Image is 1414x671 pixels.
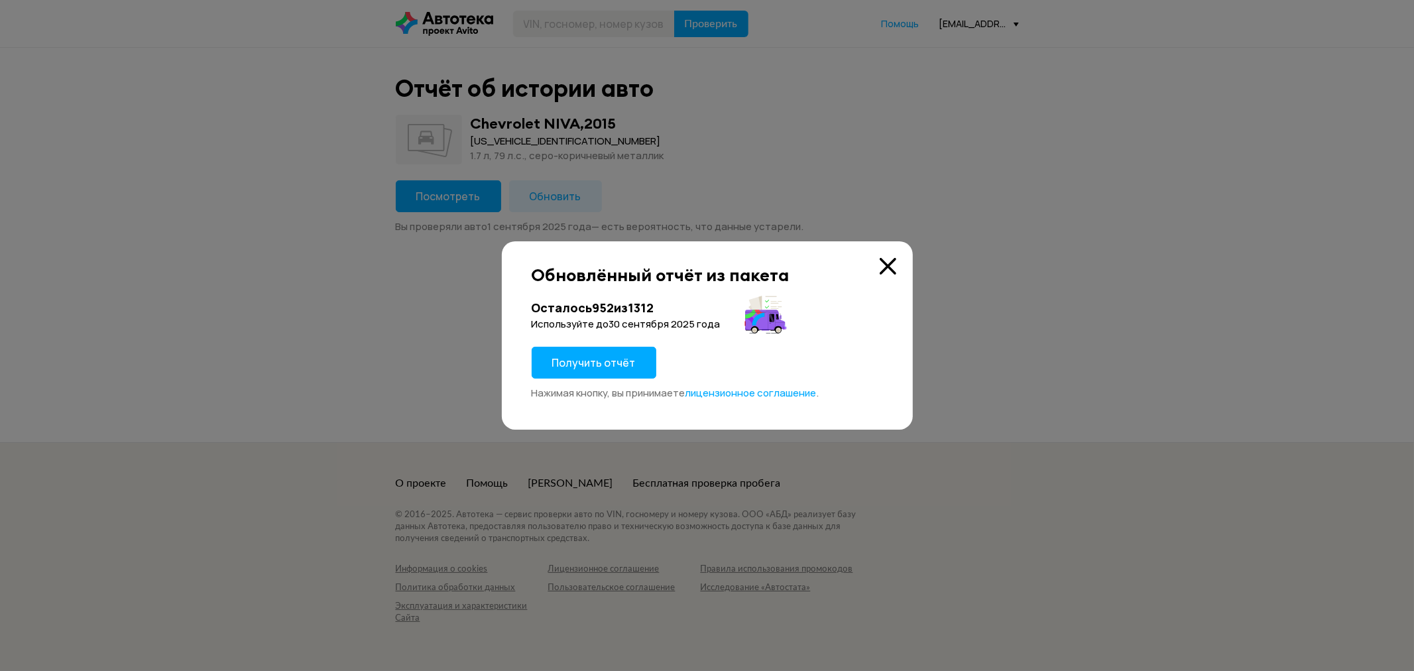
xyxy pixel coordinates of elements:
[532,347,656,379] button: Получить отчёт
[552,355,636,370] span: Получить отчёт
[532,386,819,400] span: Нажимая кнопку, вы принимаете .
[685,387,817,400] a: лицензионное соглашение
[532,318,883,331] div: Используйте до 30 сентября 2025 года
[532,300,883,316] div: Осталось 952 из 1312
[532,265,883,285] div: Обновлённый отчёт из пакета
